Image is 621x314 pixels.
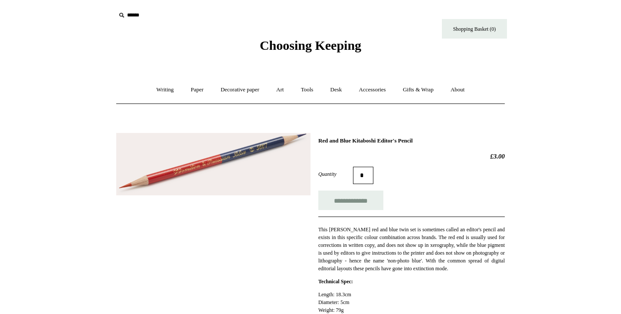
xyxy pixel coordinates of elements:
[260,45,361,51] a: Choosing Keeping
[116,133,310,195] img: Red and Blue Kitaboshi Editor's Pencil
[318,137,505,144] h1: Red and Blue Kitaboshi Editor's Pencil
[323,78,350,101] a: Desk
[318,226,505,272] p: This [PERSON_NAME] red and blue twin set is sometimes called an editor's pencil and exists in thi...
[443,78,473,101] a: About
[318,170,353,178] label: Quantity
[183,78,212,101] a: Paper
[442,19,507,39] a: Shopping Basket (0)
[268,78,291,101] a: Art
[293,78,321,101] a: Tools
[213,78,267,101] a: Decorative paper
[318,278,353,285] strong: Technical Spec:
[395,78,441,101] a: Gifts & Wrap
[260,38,361,52] span: Choosing Keeping
[351,78,394,101] a: Accessories
[318,152,505,160] h2: £3.00
[149,78,182,101] a: Writing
